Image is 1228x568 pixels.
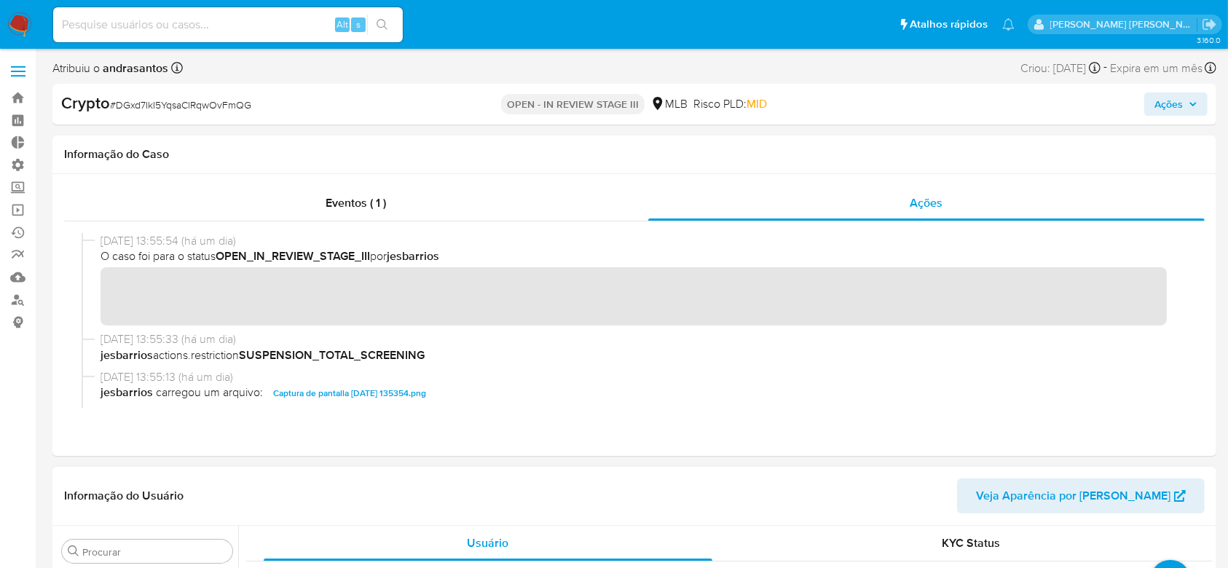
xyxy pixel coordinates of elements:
[467,535,508,551] span: Usuário
[747,95,767,112] span: MID
[64,147,1205,162] h1: Informação do Caso
[501,94,645,114] p: OPEN - IN REVIEW STAGE III
[1050,17,1197,31] p: andrea.asantos@mercadopago.com.br
[910,17,988,32] span: Atalhos rápidos
[82,545,227,559] input: Procurar
[52,60,168,76] span: Atribuiu o
[693,96,767,112] span: Risco PLD:
[1144,92,1208,116] button: Ações
[1202,17,1217,32] a: Sair
[1110,60,1203,76] span: Expira em um mês
[976,478,1170,513] span: Veja Aparência por [PERSON_NAME]
[650,96,688,112] div: MLB
[326,194,387,211] span: Eventos ( 1 )
[1020,58,1101,78] div: Criou: [DATE]
[64,489,184,503] h1: Informação do Usuário
[367,15,397,35] button: search-icon
[1154,92,1183,116] span: Ações
[53,15,403,34] input: Pesquise usuários ou casos...
[61,91,110,114] b: Crypto
[336,17,348,31] span: Alt
[1002,18,1015,31] a: Notificações
[942,535,1000,551] span: KYC Status
[110,98,251,112] span: # DGxd7IkI5YqsaClRqwOvFmQG
[1103,58,1107,78] span: -
[910,194,943,211] span: Ações
[356,17,361,31] span: s
[957,478,1205,513] button: Veja Aparência por [PERSON_NAME]
[68,545,79,557] button: Procurar
[100,60,168,76] b: andrasantos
